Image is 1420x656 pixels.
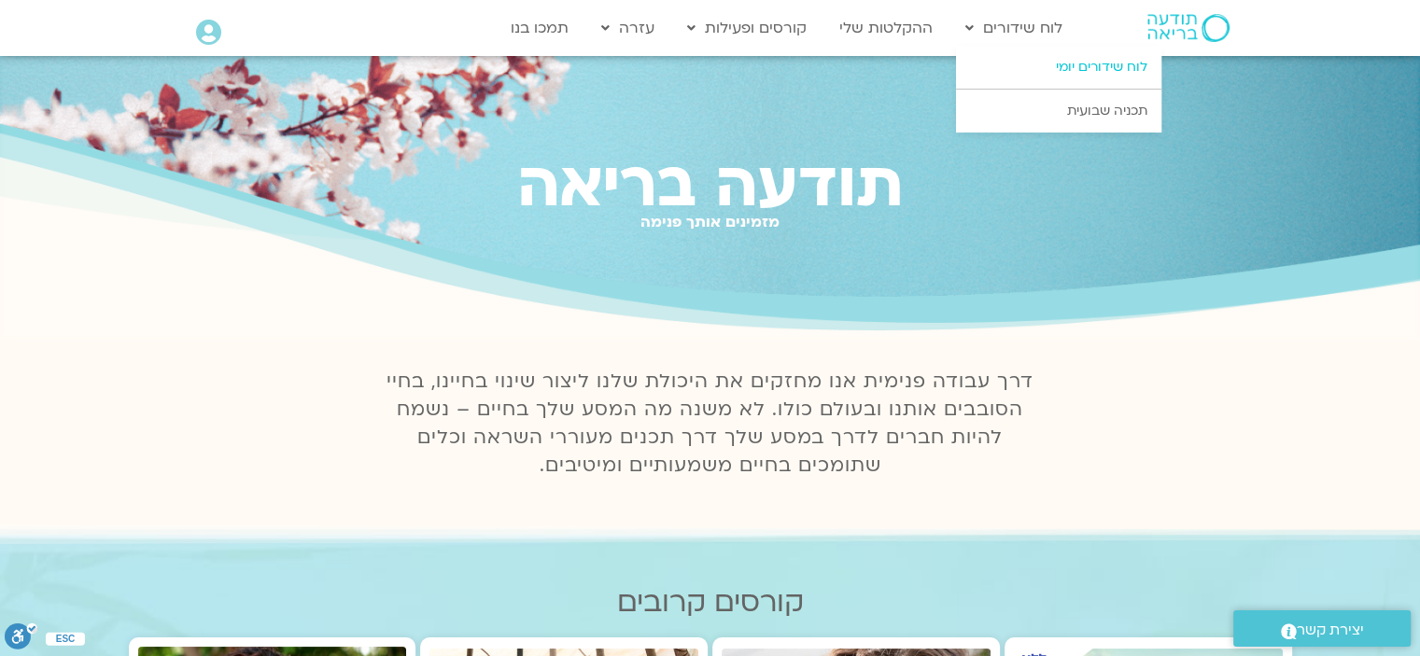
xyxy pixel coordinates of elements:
[1233,610,1411,647] a: יצירת קשר
[592,10,664,46] a: עזרה
[678,10,816,46] a: קורסים ופעילות
[956,10,1072,46] a: לוח שידורים
[830,10,942,46] a: ההקלטות שלי
[1297,618,1364,643] span: יצירת קשר
[956,46,1161,89] a: לוח שידורים יומי
[129,586,1292,619] h2: קורסים קרובים
[501,10,578,46] a: תמכו בנו
[376,368,1045,480] p: דרך עבודה פנימית אנו מחזקים את היכולת שלנו ליצור שינוי בחיינו, בחיי הסובבים אותנו ובעולם כולו. לא...
[956,90,1161,133] a: תכניה שבועית
[1147,14,1230,42] img: תודעה בריאה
